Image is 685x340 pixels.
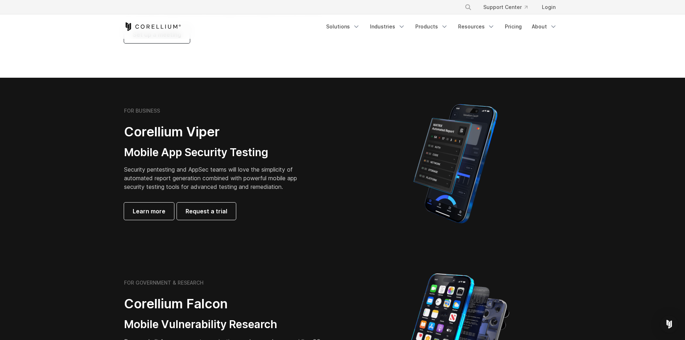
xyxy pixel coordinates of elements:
[124,146,308,159] h3: Mobile App Security Testing
[124,165,308,191] p: Security pentesting and AppSec teams will love the simplicity of automated report generation comb...
[411,20,452,33] a: Products
[124,280,204,286] h6: FOR GOVERNMENT & RESEARCH
[186,207,227,216] span: Request a trial
[322,20,561,33] div: Navigation Menu
[124,296,325,312] h2: Corellium Falcon
[501,20,526,33] a: Pricing
[454,20,499,33] a: Resources
[478,1,533,14] a: Support Center
[462,1,475,14] button: Search
[124,108,160,114] h6: FOR BUSINESS
[661,316,678,333] div: Open Intercom Messenger
[401,101,510,227] img: Corellium MATRIX automated report on iPhone showing app vulnerability test results across securit...
[456,1,561,14] div: Navigation Menu
[528,20,561,33] a: About
[322,20,364,33] a: Solutions
[133,207,165,216] span: Learn more
[366,20,410,33] a: Industries
[124,22,181,31] a: Corellium Home
[124,203,174,220] a: Learn more
[177,203,236,220] a: Request a trial
[124,318,325,331] h3: Mobile Vulnerability Research
[124,124,308,140] h2: Corellium Viper
[536,1,561,14] a: Login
